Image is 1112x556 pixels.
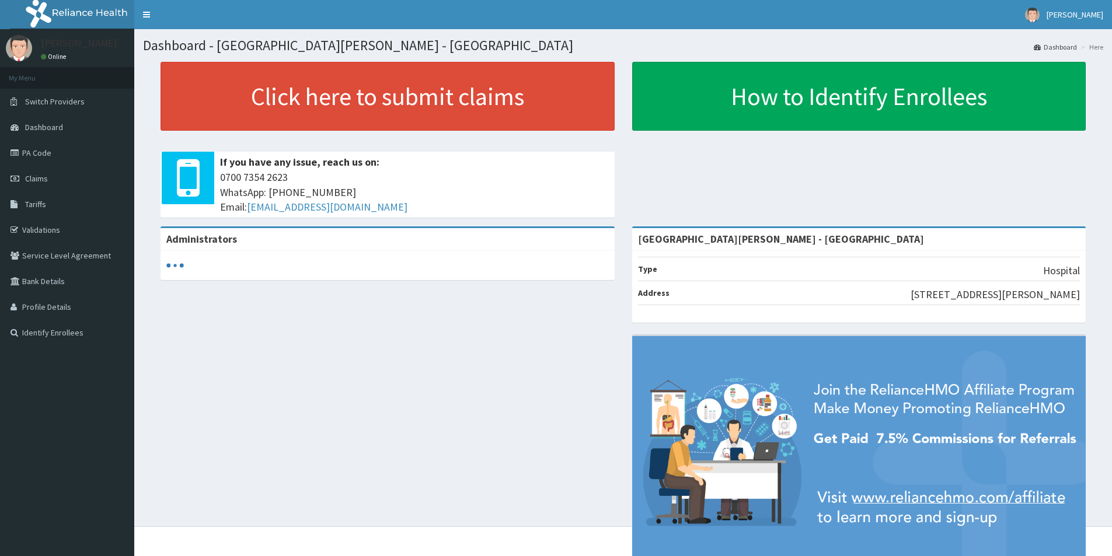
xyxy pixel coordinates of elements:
[25,199,46,209] span: Tariffs
[1034,42,1077,52] a: Dashboard
[220,170,609,215] span: 0700 7354 2623 WhatsApp: [PHONE_NUMBER] Email:
[41,38,117,48] p: [PERSON_NAME]
[6,35,32,61] img: User Image
[632,62,1086,131] a: How to Identify Enrollees
[638,264,657,274] b: Type
[166,257,184,274] svg: audio-loading
[1043,263,1080,278] p: Hospital
[220,155,379,169] b: If you have any issue, reach us on:
[25,173,48,184] span: Claims
[25,122,63,132] span: Dashboard
[166,232,237,246] b: Administrators
[1025,8,1040,22] img: User Image
[247,200,407,214] a: [EMAIL_ADDRESS][DOMAIN_NAME]
[143,38,1103,53] h1: Dashboard - [GEOGRAPHIC_DATA][PERSON_NAME] - [GEOGRAPHIC_DATA]
[911,287,1080,302] p: [STREET_ADDRESS][PERSON_NAME]
[638,288,670,298] b: Address
[1078,42,1103,52] li: Here
[1047,9,1103,20] span: [PERSON_NAME]
[638,232,924,246] strong: [GEOGRAPHIC_DATA][PERSON_NAME] - [GEOGRAPHIC_DATA]
[161,62,615,131] a: Click here to submit claims
[25,96,85,107] span: Switch Providers
[41,53,69,61] a: Online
